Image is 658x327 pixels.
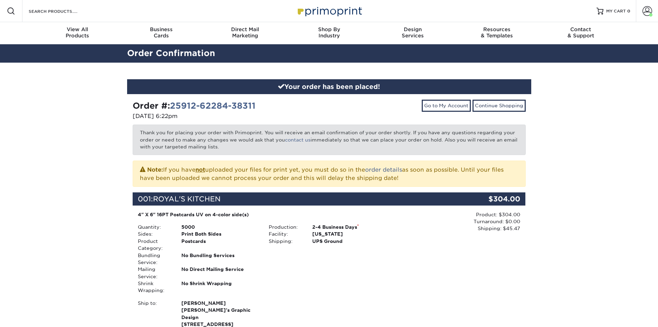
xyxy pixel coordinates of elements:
[176,224,264,230] div: 5000
[460,192,526,206] div: $304.00
[133,230,176,237] div: Sides:
[133,266,176,280] div: Mailing Service:
[119,26,203,39] div: Cards
[455,26,539,39] div: & Templates
[365,166,402,173] a: order details
[181,300,258,307] span: [PERSON_NAME]
[140,165,518,182] p: If you have uploaded your files for print yet, you must do so in the as soon as possible. Until y...
[133,101,256,111] strong: Order #:
[196,166,205,173] b: not
[307,238,394,245] div: UPS Ground
[203,26,287,39] div: Marketing
[133,192,460,206] div: 001:
[133,280,176,294] div: Shrink Wrapping:
[285,137,311,143] a: contact us
[473,100,526,111] a: Continue Shopping
[422,100,471,111] a: Go to My Account
[307,224,394,230] div: 2-4 Business Days
[455,22,539,44] a: Resources& Templates
[287,26,371,33] span: Shop By
[203,22,287,44] a: Direct MailMarketing
[203,26,287,33] span: Direct Mail
[133,224,176,230] div: Quantity:
[133,125,526,155] p: Thank you for placing your order with Primoprint. You will receive an email confirmation of your ...
[127,79,531,94] div: Your order has been placed!
[133,238,176,252] div: Product Category:
[122,47,536,60] h2: Order Confirmation
[455,26,539,33] span: Resources
[539,26,623,39] div: & Support
[539,22,623,44] a: Contact& Support
[264,224,307,230] div: Production:
[627,9,630,13] span: 0
[371,26,455,39] div: Services
[133,112,324,120] p: [DATE] 6:22pm
[176,266,264,280] div: No Direct Mailing Service
[295,3,364,18] img: Primoprint
[264,238,307,245] div: Shipping:
[287,22,371,44] a: Shop ByIndustry
[133,252,176,266] div: Bundling Service:
[176,230,264,237] div: Print Both Sides
[371,26,455,33] span: Design
[170,101,256,111] a: 25912-62284-38311
[119,22,203,44] a: BusinessCards
[181,307,258,321] span: [PERSON_NAME]'s Graphic Design
[36,26,120,39] div: Products
[606,8,626,14] span: MY CART
[264,230,307,237] div: Facility:
[28,7,95,15] input: SEARCH PRODUCTS.....
[539,26,623,33] span: Contact
[153,195,221,203] span: ROYAL'S KITCHEN
[138,211,390,218] div: 4" X 6" 16PT Postcards UV on 4-color side(s)
[371,22,455,44] a: DesignServices
[36,22,120,44] a: View AllProducts
[176,238,264,252] div: Postcards
[307,230,394,237] div: [US_STATE]
[36,26,120,33] span: View All
[176,252,264,266] div: No Bundling Services
[147,166,163,173] strong: Note:
[119,26,203,33] span: Business
[176,280,264,294] div: No Shrink Wrapping
[287,26,371,39] div: Industry
[394,211,520,232] div: Product: $304.00 Turnaround: $0.00 Shipping: $45.47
